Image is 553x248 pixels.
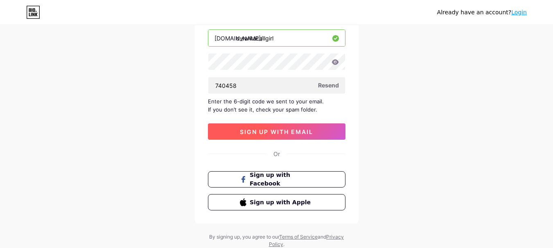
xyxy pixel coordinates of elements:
button: Sign up with Facebook [208,171,345,188]
div: Enter the 6-digit code we sent to your email. If you don’t see it, check your spam folder. [208,97,345,114]
div: By signing up, you agree to our and . [207,233,346,248]
a: Terms of Service [279,234,318,240]
div: [DOMAIN_NAME]/ [214,34,263,42]
span: Sign up with Apple [250,198,313,207]
button: Sign up with Apple [208,194,345,210]
a: Login [511,9,527,16]
span: sign up with email [240,128,313,135]
input: Paste login code [208,77,345,94]
button: sign up with email [208,123,345,140]
div: Already have an account? [437,8,527,17]
div: Or [273,150,280,158]
span: Resend [318,81,339,89]
span: Sign up with Facebook [250,171,313,188]
input: username [208,30,345,46]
